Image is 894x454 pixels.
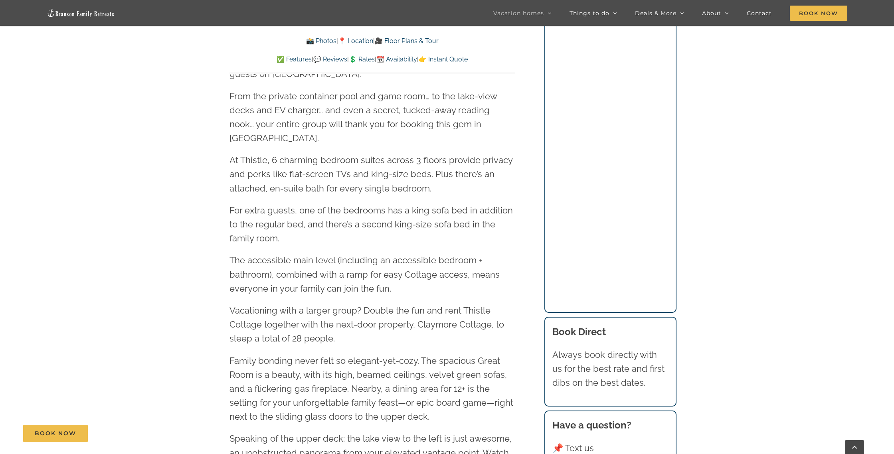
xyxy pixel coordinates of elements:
[552,419,631,431] strong: Have a question?
[747,10,772,16] span: Contact
[229,155,512,193] span: At Thistle, 6 charming bedroom suites across 3 floors provide privacy and perks like flat-screen ...
[229,54,515,65] p: | | | |
[313,55,347,63] a: 💬 Reviews
[790,6,847,21] span: Book Now
[419,55,468,63] a: 👉 Instant Quote
[306,37,336,45] a: 📸 Photos
[35,430,76,437] span: Book Now
[229,205,513,243] span: For extra guests, one of the bedrooms has a king sofa bed in addition to the regular bed, and the...
[552,20,669,292] iframe: Booking/Inquiry Widget
[277,55,312,63] a: ✅ Features
[349,55,375,63] a: 💲 Rates
[570,10,609,16] span: Things to do
[552,326,606,338] b: Book Direct
[47,8,115,18] img: Branson Family Retreats Logo
[23,425,88,442] a: Book Now
[375,37,439,45] a: 🎥 Floor Plans & Tour
[338,37,373,45] a: 📍 Location
[552,348,669,390] p: Always book directly with us for the best rate and first dibs on the best dates.
[493,10,544,16] span: Vacation homes
[376,55,417,63] a: 📆 Availability
[229,91,497,144] span: From the private container pool and game room… to the lake-view decks and EV charger… and even a ...
[702,10,721,16] span: About
[229,36,515,46] p: | |
[229,305,504,343] span: Vacationing with a larger group? Double the fun and rent Thistle Cottage together with the next-d...
[229,255,500,293] span: The accessible main level (including an accessible bedroom + bathroom), combined with a ramp for ...
[635,10,676,16] span: Deals & More
[229,355,513,422] span: Family bonding never felt so elegant-yet-cozy. The spacious Great Room is a beauty, with its high...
